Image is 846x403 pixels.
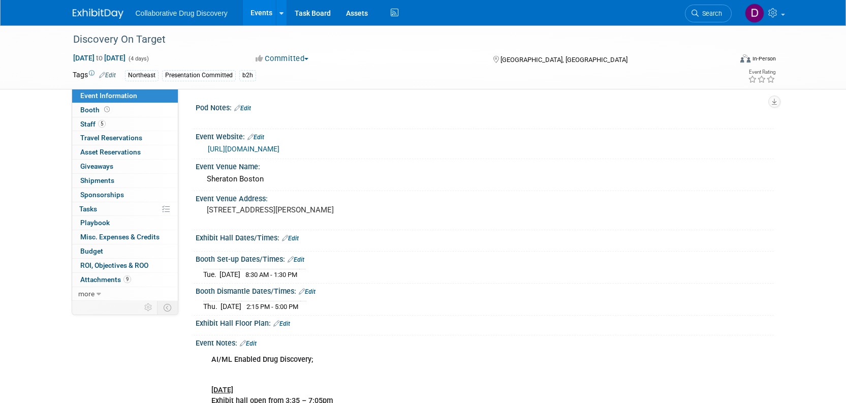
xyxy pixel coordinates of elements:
[80,176,114,184] span: Shipments
[72,216,178,230] a: Playbook
[685,5,732,22] a: Search
[80,91,137,100] span: Event Information
[72,160,178,173] a: Giveaways
[196,230,774,243] div: Exhibit Hall Dates/Times:
[157,301,178,314] td: Toggle Event Tabs
[102,106,112,113] span: Booth not reserved yet
[208,145,279,153] a: [URL][DOMAIN_NAME]
[162,70,236,81] div: Presentation Committed
[740,54,750,63] img: Format-Inperson.png
[70,30,716,49] div: Discovery On Target
[203,171,766,187] div: Sheraton Boston
[80,261,148,269] span: ROI, Objectives & ROO
[73,53,126,63] span: [DATE] [DATE]
[246,303,298,311] span: 2:15 PM - 5:00 PM
[203,301,221,312] td: Thu.
[72,287,178,301] a: more
[72,259,178,272] a: ROI, Objectives & ROO
[282,235,299,242] a: Edit
[234,105,251,112] a: Edit
[245,271,297,278] span: 8:30 AM - 1:30 PM
[500,56,628,64] span: [GEOGRAPHIC_DATA], [GEOGRAPHIC_DATA]
[72,244,178,258] a: Budget
[699,10,722,17] span: Search
[220,269,240,280] td: [DATE]
[196,191,774,204] div: Event Venue Address:
[72,202,178,216] a: Tasks
[73,70,116,81] td: Tags
[80,275,131,284] span: Attachments
[221,301,241,312] td: [DATE]
[745,4,764,23] img: Daniel Castro
[80,191,124,199] span: Sponsorships
[72,131,178,145] a: Travel Reservations
[80,148,141,156] span: Asset Reservations
[80,162,113,170] span: Giveaways
[95,54,104,62] span: to
[80,120,106,128] span: Staff
[79,205,97,213] span: Tasks
[207,205,425,214] pre: [STREET_ADDRESS][PERSON_NAME]
[125,70,159,81] div: Northeast
[80,134,142,142] span: Travel Reservations
[140,301,158,314] td: Personalize Event Tab Strip
[247,134,264,141] a: Edit
[72,145,178,159] a: Asset Reservations
[211,386,233,394] u: [DATE]
[752,55,776,63] div: In-Person
[196,284,774,297] div: Booth Dismantle Dates/Times:
[72,230,178,244] a: Misc. Expenses & Credits
[128,55,149,62] span: (4 days)
[672,53,776,68] div: Event Format
[136,9,228,17] span: Collaborative Drug Discovery
[196,335,774,349] div: Event Notes:
[211,355,313,364] b: AI/ML Enabled Drug Discovery;
[123,275,131,283] span: 9
[72,273,178,287] a: Attachments9
[299,288,316,295] a: Edit
[72,103,178,117] a: Booth
[73,9,123,19] img: ExhibitDay
[748,70,775,75] div: Event Rating
[196,100,774,113] div: Pod Notes:
[196,316,774,329] div: Exhibit Hall Floor Plan:
[80,233,160,241] span: Misc. Expenses & Credits
[80,106,112,114] span: Booth
[72,174,178,188] a: Shipments
[196,252,774,265] div: Booth Set-up Dates/Times:
[98,120,106,128] span: 5
[288,256,304,263] a: Edit
[80,219,110,227] span: Playbook
[72,89,178,103] a: Event Information
[72,188,178,202] a: Sponsorships
[99,72,116,79] a: Edit
[252,53,312,64] button: Committed
[240,340,257,347] a: Edit
[72,117,178,131] a: Staff5
[203,269,220,280] td: Tue.
[80,247,103,255] span: Budget
[78,290,95,298] span: more
[273,320,290,327] a: Edit
[239,70,256,81] div: b2h
[196,129,774,142] div: Event Website:
[196,159,774,172] div: Event Venue Name:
